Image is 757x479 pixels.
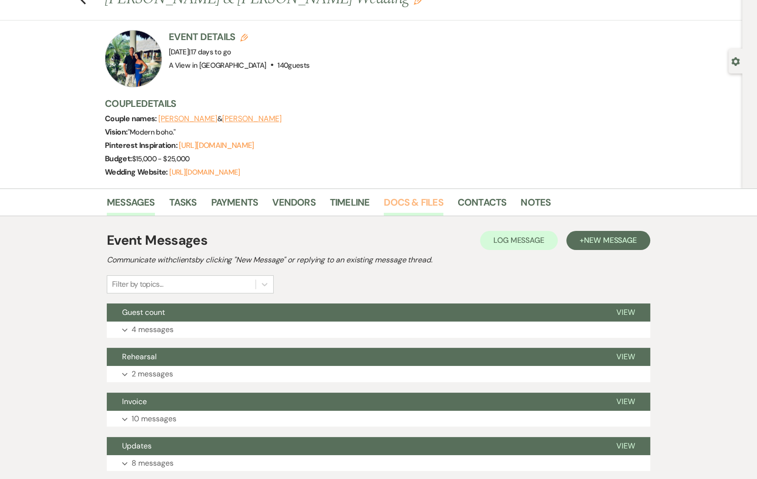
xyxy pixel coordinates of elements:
[521,195,551,216] a: Notes
[189,47,231,57] span: |
[169,195,197,216] a: Tasks
[222,115,281,123] button: [PERSON_NAME]
[272,195,315,216] a: Vendors
[584,235,637,245] span: New Message
[384,195,443,216] a: Docs & Files
[122,441,152,451] span: Updates
[122,307,165,317] span: Guest count
[128,127,176,137] span: " Modern boho. "
[330,195,370,216] a: Timeline
[107,230,207,250] h1: Event Messages
[601,437,650,455] button: View
[132,413,176,425] p: 10 messages
[132,368,173,380] p: 2 messages
[616,352,635,362] span: View
[493,235,544,245] span: Log Message
[132,323,174,336] p: 4 messages
[107,366,650,382] button: 2 messages
[105,140,179,150] span: Pinterest Inspiration:
[105,114,158,124] span: Couple names:
[179,140,254,150] a: [URL][DOMAIN_NAME]
[132,154,190,164] span: $15,000 - $25,000
[107,411,650,427] button: 10 messages
[616,441,635,451] span: View
[158,115,217,123] button: [PERSON_NAME]
[105,167,169,177] span: Wedding Website:
[601,348,650,366] button: View
[480,231,558,250] button: Log Message
[191,47,231,57] span: 17 days to go
[601,303,650,322] button: View
[169,30,309,43] h3: Event Details
[107,437,601,455] button: Updates
[169,61,266,70] span: A View in [GEOGRAPHIC_DATA]
[107,393,601,411] button: Invoice
[107,348,601,366] button: Rehearsal
[122,396,147,406] span: Invoice
[105,127,128,137] span: Vision:
[107,303,601,322] button: Guest count
[105,154,132,164] span: Budget:
[122,352,157,362] span: Rehearsal
[107,254,650,266] h2: Communicate with clients by clicking "New Message" or replying to an existing message thread.
[731,56,740,65] button: Open lead details
[107,195,155,216] a: Messages
[112,279,163,290] div: Filter by topics...
[107,455,650,471] button: 8 messages
[158,114,281,124] span: &
[105,97,639,110] h3: Couple Details
[601,393,650,411] button: View
[132,457,174,469] p: 8 messages
[211,195,258,216] a: Payments
[566,231,650,250] button: +New Message
[107,322,650,338] button: 4 messages
[277,61,309,70] span: 140 guests
[616,396,635,406] span: View
[169,47,231,57] span: [DATE]
[458,195,507,216] a: Contacts
[169,167,240,177] a: [URL][DOMAIN_NAME]
[616,307,635,317] span: View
